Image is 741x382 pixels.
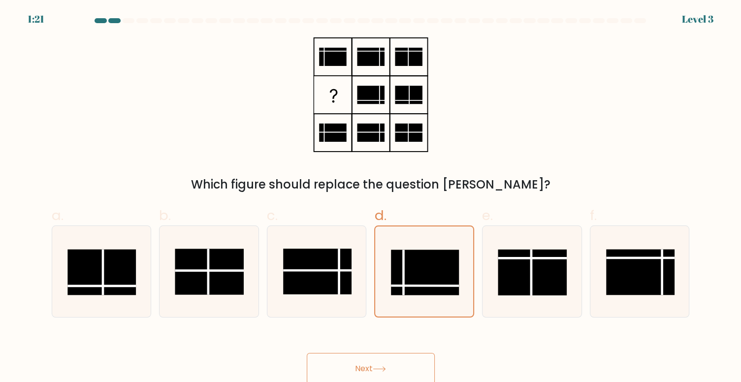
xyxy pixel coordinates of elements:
span: d. [374,206,386,225]
span: c. [267,206,278,225]
span: f. [590,206,597,225]
span: a. [52,206,64,225]
span: b. [159,206,171,225]
div: Level 3 [682,12,713,27]
span: e. [482,206,493,225]
div: Which figure should replace the question [PERSON_NAME]? [58,176,684,193]
div: 1:21 [28,12,44,27]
